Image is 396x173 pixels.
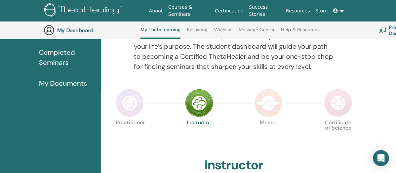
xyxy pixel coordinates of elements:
[246,1,283,20] a: Success Stories
[116,120,144,148] p: Practitioner
[212,5,246,17] a: Certification
[185,89,213,117] img: Instructor
[214,27,232,38] a: Wishlist
[116,89,144,117] img: Practitioner
[324,89,352,117] img: Certificate of Science
[324,120,352,148] p: Certificate of Science
[187,27,208,38] a: Following
[146,5,165,17] a: About
[44,25,54,36] img: generic-user-icon.jpg
[254,120,283,148] p: Master
[166,1,212,20] a: Courses & Seminars
[134,21,334,72] p: Your journey starts here; welcome to ThetaLearning HQ. Learn the world-renowned technique that sh...
[313,5,331,17] a: Store
[185,120,213,148] p: Instructor
[44,3,125,18] img: logo.png
[141,27,181,39] a: My ThetaLearning
[373,150,389,166] div: Open Intercom Messenger
[254,89,283,117] img: Master
[281,27,320,38] a: Help & Resources
[39,78,87,88] span: My Documents
[39,47,95,68] span: Completed Seminars
[239,27,275,38] a: Message Center
[57,27,124,34] h3: My Dashboard
[379,28,387,33] img: chalkboard-teacher.svg
[283,5,313,17] a: Resources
